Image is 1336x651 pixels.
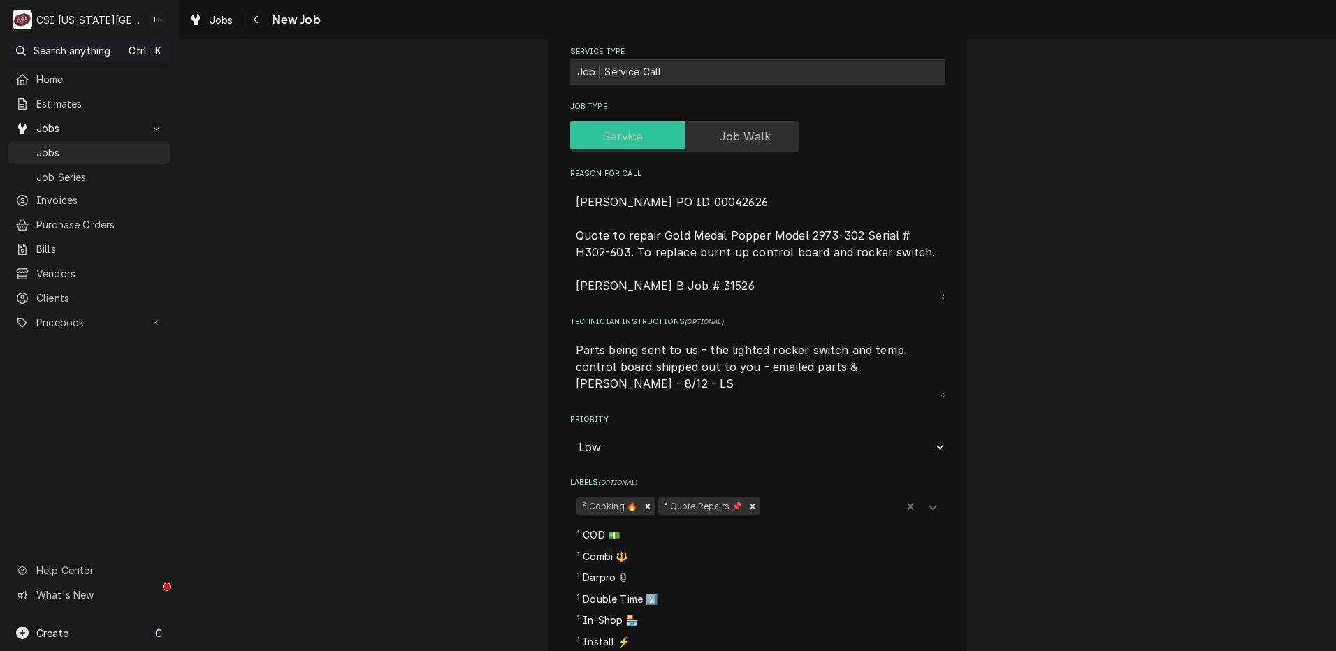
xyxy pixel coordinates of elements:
div: ² Cooking 🔥 [576,497,640,515]
span: Bills [36,242,164,256]
div: Torey Lopez's Avatar [147,10,167,29]
span: Jobs [36,145,164,160]
a: Go to Pricebook [8,311,170,334]
a: Job Series [8,166,170,189]
div: Technician Instructions [570,316,945,397]
span: Purchase Orders [36,217,164,232]
span: Home [36,72,164,87]
span: Ctrl [129,43,147,58]
div: Reason For Call [570,168,945,299]
a: Jobs [8,141,170,164]
a: Purchase Orders [8,213,170,236]
span: Invoices [36,193,164,207]
div: Remove ² Cooking 🔥 [640,497,655,515]
span: Help Center [36,563,162,578]
div: TL [147,10,167,29]
a: Bills [8,237,170,261]
span: Clients [36,291,164,305]
div: ¹ COD 💵 [570,524,945,546]
a: Estimates [8,92,170,115]
div: Service [570,121,945,152]
div: ³ Quote Repairs 📌 [658,497,746,515]
div: ¹ Darpro 🛢 [570,566,945,588]
label: Priority [570,414,945,425]
span: Jobs [210,13,233,27]
a: Go to Jobs [8,117,170,140]
span: Pricebook [36,315,143,330]
span: K [155,43,161,58]
div: C [13,10,32,29]
span: What's New [36,587,162,602]
label: Labels [570,477,945,488]
label: Reason For Call [570,168,945,180]
button: Navigate back [245,8,268,31]
div: Labels [570,477,945,521]
a: Clients [8,286,170,309]
div: ¹ Double Time 2️⃣ [570,588,945,610]
button: Search anythingCtrlK [8,39,170,62]
span: Jobs [36,121,143,136]
span: Create [36,627,68,639]
label: Technician Instructions [570,316,945,328]
div: Service Type [570,46,945,85]
span: Estimates [36,96,164,111]
a: Home [8,68,170,91]
div: Job Type [570,101,945,151]
div: ¹ In-Shop 🏪 [570,610,945,631]
textarea: Parts being sent to us - the lighted rocker switch and temp. control board shipped out to you - e... [570,336,945,397]
span: C [155,626,162,641]
span: Vendors [36,266,164,281]
label: Service Type [570,46,945,57]
div: ¹ Combi 🔱 [570,546,945,567]
span: ( optional ) [685,318,724,325]
span: New Job [268,10,321,29]
a: Invoices [8,189,170,212]
a: Go to Help Center [8,559,170,582]
span: Search anything [34,43,110,58]
textarea: [PERSON_NAME] PO ID 00042626 Quote to repair Gold Medal Popper Model 2973-302 Serial # H302-603. ... [570,188,945,300]
div: Remove ³ Quote Repairs 📌 [745,497,760,515]
div: Job | Service Call [570,59,945,85]
span: ( optional ) [598,478,637,486]
div: Priority [570,414,945,460]
span: Job Series [36,170,164,184]
label: Job Type [570,101,945,112]
div: CSI Kansas City's Avatar [13,10,32,29]
a: Go to What's New [8,583,170,606]
a: Vendors [8,262,170,285]
a: Jobs [183,8,239,31]
div: CSI [US_STATE][GEOGRAPHIC_DATA] [36,13,140,27]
